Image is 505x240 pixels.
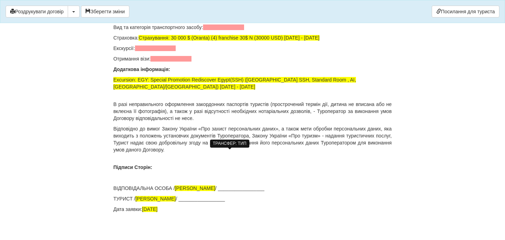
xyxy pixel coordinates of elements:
div: ТРАНСФЕР: ТИП [210,140,249,148]
p: Страховка: [113,34,392,41]
span: [DATE] [142,206,157,212]
p: Отримання візи: [113,55,392,62]
p: ВІДПОВІДАЛЬНА ОСОБА / / _________________ [113,185,392,192]
b: Додаткова інформація: [113,66,170,72]
span: Страхування: 30 000 $ (Oranta) (4) franchise 30$ N (30000 USD) [DATE] - [DATE] [139,35,319,41]
span: [PERSON_NAME] [135,196,176,202]
span: [PERSON_NAME] [175,185,215,191]
p: В разі неправильного оформлення закордонних паспортів туристів (прострочений термін дії, дитина н... [113,101,392,122]
button: Роздрукувати договір [6,6,68,17]
button: Зберегти зміни [81,6,129,17]
p: Відповідно до вимог Закону України «Про захист персональних даних», а також мети обробки персонал... [113,125,392,153]
b: Підписи Сторін: [113,164,152,170]
a: Посилання для туриста [432,6,499,17]
span: Excursion: EGY: Special Promotion Rediscover Egypt(SSH) ([GEOGRAPHIC_DATA] SSH, Standard Room , A... [113,77,356,90]
p: ТУРИСТ / / _________________ [113,195,392,202]
p: Дата заявки: [113,206,392,213]
p: Екскурсії: [113,45,392,52]
p: Вид та категорія транспортного засобу: [113,24,392,31]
